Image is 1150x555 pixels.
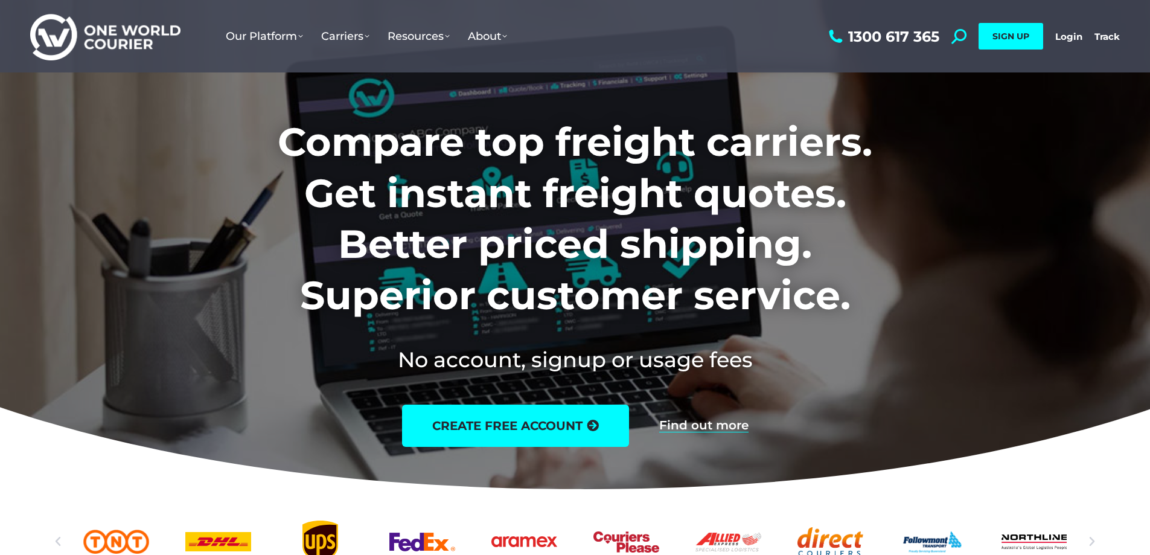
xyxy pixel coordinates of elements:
a: Our Platform [217,18,312,55]
h2: No account, signup or usage fees [198,345,952,374]
a: create free account [402,405,629,447]
span: Our Platform [226,30,303,43]
a: About [459,18,516,55]
img: One World Courier [30,12,180,61]
a: 1300 617 365 [826,29,939,44]
a: Track [1094,31,1120,42]
h1: Compare top freight carriers. Get instant freight quotes. Better priced shipping. Superior custom... [198,117,952,321]
a: Login [1055,31,1082,42]
a: Find out more [659,419,749,432]
a: SIGN UP [979,23,1043,50]
span: SIGN UP [992,31,1029,42]
span: About [468,30,507,43]
a: Carriers [312,18,379,55]
span: Carriers [321,30,369,43]
a: Resources [379,18,459,55]
span: Resources [388,30,450,43]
